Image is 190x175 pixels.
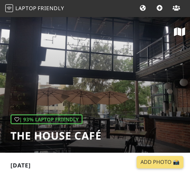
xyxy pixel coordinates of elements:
h2: [DATE] [10,162,180,171]
a: LaptopFriendly LaptopFriendly [5,3,64,14]
span: Laptop [15,5,37,12]
h1: The House Café [10,129,102,142]
a: Add Photo 📸 [137,156,183,168]
span: Friendly [38,5,64,12]
img: LaptopFriendly [5,4,13,12]
div: | 93% Laptop Friendly [10,114,83,124]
